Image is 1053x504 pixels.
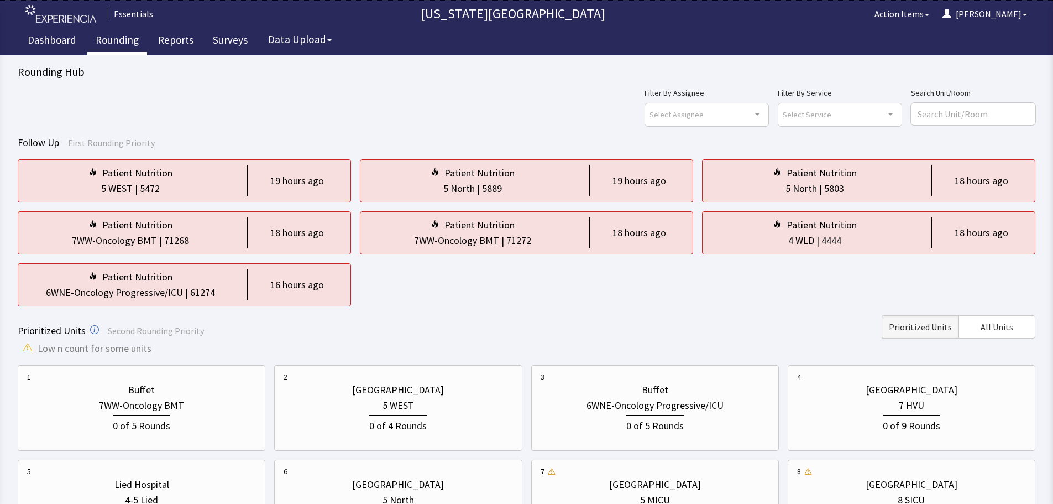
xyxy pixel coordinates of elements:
[114,477,169,492] div: Lied Hospital
[889,320,952,334] span: Prioritized Units
[18,64,1035,80] div: Rounding Hub
[642,382,668,398] div: Buffet
[46,285,183,300] div: 6WNE-Oncology Progressive/ICU
[261,29,338,50] button: Data Upload
[369,415,427,434] div: 0 of 4 Rounds
[645,86,769,100] label: Filter By Assignee
[541,371,544,382] div: 3
[814,233,821,248] div: |
[609,477,701,492] div: [GEOGRAPHIC_DATA]
[102,217,172,233] div: Patient Nutrition
[499,233,506,248] div: |
[586,398,724,413] div: 6WNE-Oncology Progressive/ICU
[25,5,96,23] img: experiencia_logo.png
[414,233,499,248] div: 7WW-Oncology BMT
[164,233,189,248] div: 71268
[612,173,666,189] div: 19 hours ago
[101,181,133,196] div: 5 WEST
[270,225,324,241] div: 18 hours ago
[352,382,444,398] div: [GEOGRAPHIC_DATA]
[157,233,164,248] div: |
[113,415,170,434] div: 0 of 5 Rounds
[981,320,1013,334] span: All Units
[183,285,190,300] div: |
[866,477,957,492] div: [GEOGRAPHIC_DATA]
[158,5,868,23] p: [US_STATE][GEOGRAPHIC_DATA]
[443,181,475,196] div: 5 North
[133,181,140,196] div: |
[866,382,957,398] div: [GEOGRAPHIC_DATA]
[205,28,256,55] a: Surveys
[475,181,482,196] div: |
[108,7,153,20] div: Essentials
[797,466,801,477] div: 8
[541,466,544,477] div: 7
[955,225,1008,241] div: 18 hours ago
[444,217,515,233] div: Patient Nutrition
[868,3,936,25] button: Action Items
[27,371,31,382] div: 1
[99,398,184,413] div: 7WW-Oncology BMT
[612,225,666,241] div: 18 hours ago
[649,108,704,121] span: Select Assignee
[19,28,85,55] a: Dashboard
[821,233,841,248] div: 4444
[102,165,172,181] div: Patient Nutrition
[383,398,414,413] div: 5 WEST
[128,382,155,398] div: Buffet
[352,477,444,492] div: [GEOGRAPHIC_DATA]
[284,466,287,477] div: 6
[883,415,940,434] div: 0 of 9 Rounds
[955,173,1008,189] div: 18 hours ago
[936,3,1034,25] button: [PERSON_NAME]
[190,285,215,300] div: 61274
[778,86,902,100] label: Filter By Service
[817,181,824,196] div: |
[482,181,502,196] div: 5889
[108,325,204,336] span: Second Rounding Priority
[882,315,958,339] button: Prioritized Units
[27,466,31,477] div: 5
[102,269,172,285] div: Patient Nutrition
[444,165,515,181] div: Patient Nutrition
[18,135,1035,150] div: Follow Up
[958,315,1035,339] button: All Units
[899,398,924,413] div: 7 HVU
[284,371,287,382] div: 2
[788,233,814,248] div: 4 WLD
[270,173,324,189] div: 19 hours ago
[18,324,86,337] span: Prioritized Units
[270,277,324,293] div: 16 hours ago
[797,371,801,382] div: 4
[785,181,817,196] div: 5 North
[783,108,831,121] span: Select Service
[38,341,151,356] span: Low n count for some units
[911,86,1035,100] label: Search Unit/Room
[68,137,155,148] span: First Rounding Priority
[140,181,160,196] div: 5472
[911,103,1035,125] input: Search Unit/Room
[787,165,857,181] div: Patient Nutrition
[506,233,531,248] div: 71272
[824,181,844,196] div: 5803
[72,233,157,248] div: 7WW-Oncology BMT
[787,217,857,233] div: Patient Nutrition
[150,28,202,55] a: Reports
[87,28,147,55] a: Rounding
[626,415,684,434] div: 0 of 5 Rounds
